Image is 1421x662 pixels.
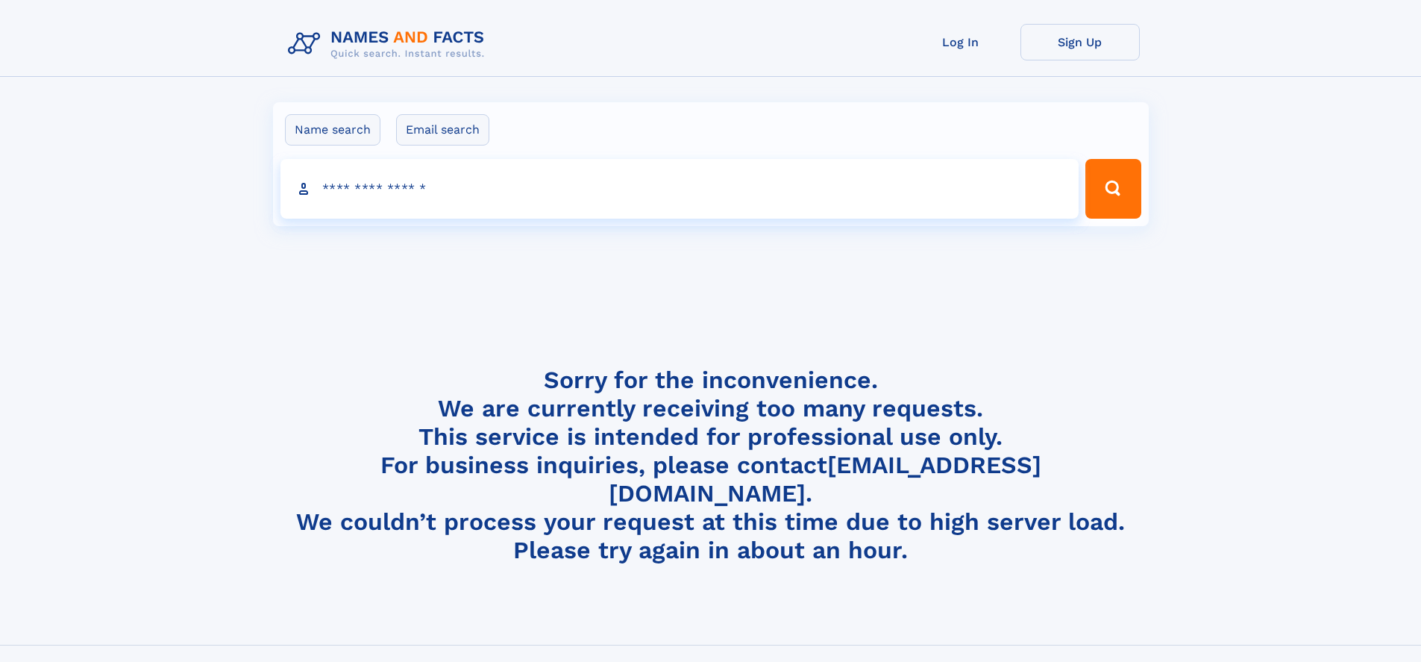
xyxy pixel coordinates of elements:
[901,24,1020,60] a: Log In
[609,451,1041,508] a: [EMAIL_ADDRESS][DOMAIN_NAME]
[1020,24,1140,60] a: Sign Up
[285,114,380,146] label: Name search
[282,24,497,64] img: Logo Names and Facts
[280,159,1079,219] input: search input
[282,366,1140,565] h4: Sorry for the inconvenience. We are currently receiving too many requests. This service is intend...
[1085,159,1141,219] button: Search Button
[396,114,489,146] label: Email search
